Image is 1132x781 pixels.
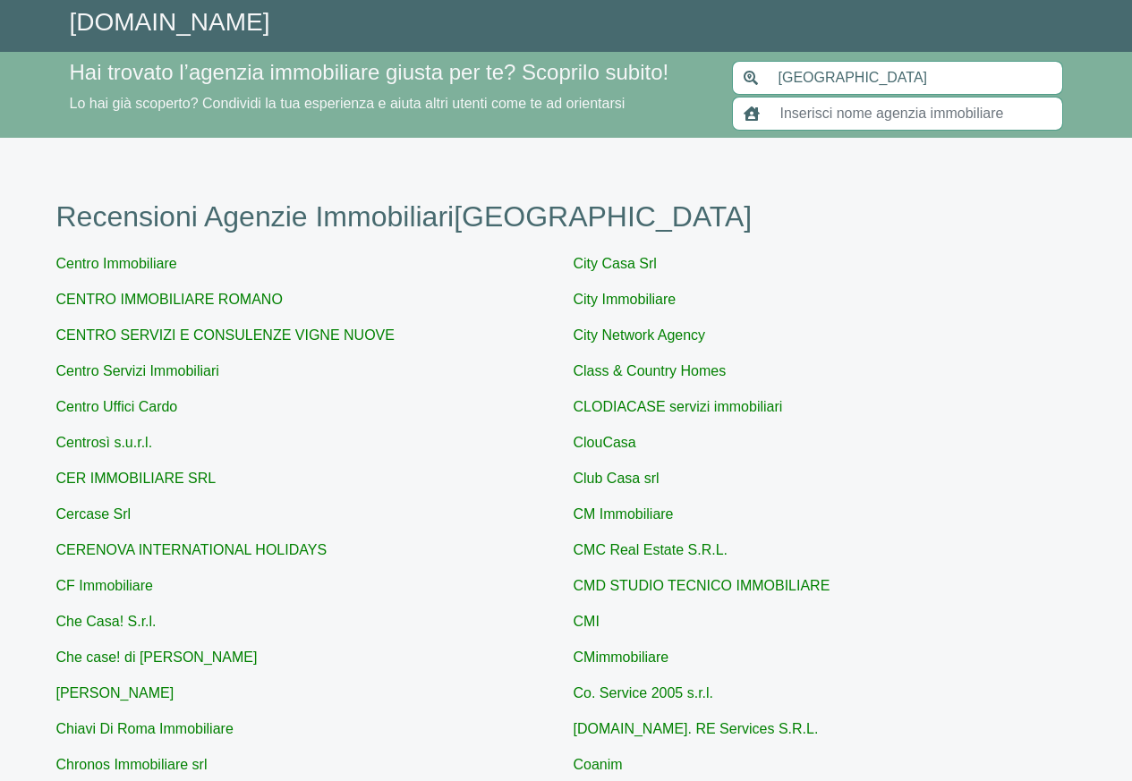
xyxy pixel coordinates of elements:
[56,363,219,378] a: Centro Servizi Immobiliari
[70,60,711,86] h4: Hai trovato l’agenzia immobiliare giusta per te? Scoprilo subito!
[56,757,208,772] a: Chronos Immobiliare srl
[770,97,1063,131] input: Inserisci nome agenzia immobiliare
[70,93,711,115] p: Lo hai già scoperto? Condividi la tua esperienza e aiuta altri utenti come te ad orientarsi
[574,327,706,343] a: City Network Agency
[574,721,819,736] a: [DOMAIN_NAME]. RE Services S.R.L.
[574,649,669,665] a: CMimmobiliare
[56,685,174,700] a: [PERSON_NAME]
[56,649,258,665] a: Che case! di [PERSON_NAME]
[574,471,660,486] a: Club Casa srl
[574,363,727,378] a: Class & Country Homes
[56,292,283,307] a: CENTRO IMMOBILIARE ROMANO
[56,471,217,486] a: CER IMMOBILIARE SRL
[574,614,600,629] a: CMI
[56,199,1077,233] h1: Recensioni Agenzie Immobiliari [GEOGRAPHIC_DATA]
[56,327,395,343] a: CENTRO SERVIZI E CONSULENZE VIGNE NUOVE
[574,757,623,772] a: Coanim
[574,399,783,414] a: CLODIACASE servizi immobiliari
[574,578,830,593] a: CMD STUDIO TECNICO IMMOBILIARE
[56,506,132,522] a: Cercase Srl
[574,685,714,700] a: Co. Service 2005 s.r.l.
[768,61,1063,95] input: Inserisci area di ricerca (Comune o Provincia)
[56,721,234,736] a: Chiavi Di Roma Immobiliare
[56,435,153,450] a: Centrosì s.u.r.l.
[574,292,677,307] a: City Immobiliare
[56,399,178,414] a: Centro Uffici Cardo
[574,256,657,271] a: City Casa Srl
[574,435,636,450] a: ClouCasa
[56,614,157,629] a: Che Casa! S.r.l.
[574,542,728,557] a: CMC Real Estate S.R.L.
[70,8,270,36] a: [DOMAIN_NAME]
[56,578,153,593] a: CF Immobiliare
[574,506,674,522] a: CM Immobiliare
[56,542,328,557] a: CERENOVA INTERNATIONAL HOLIDAYS
[56,256,177,271] a: Centro Immobiliare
